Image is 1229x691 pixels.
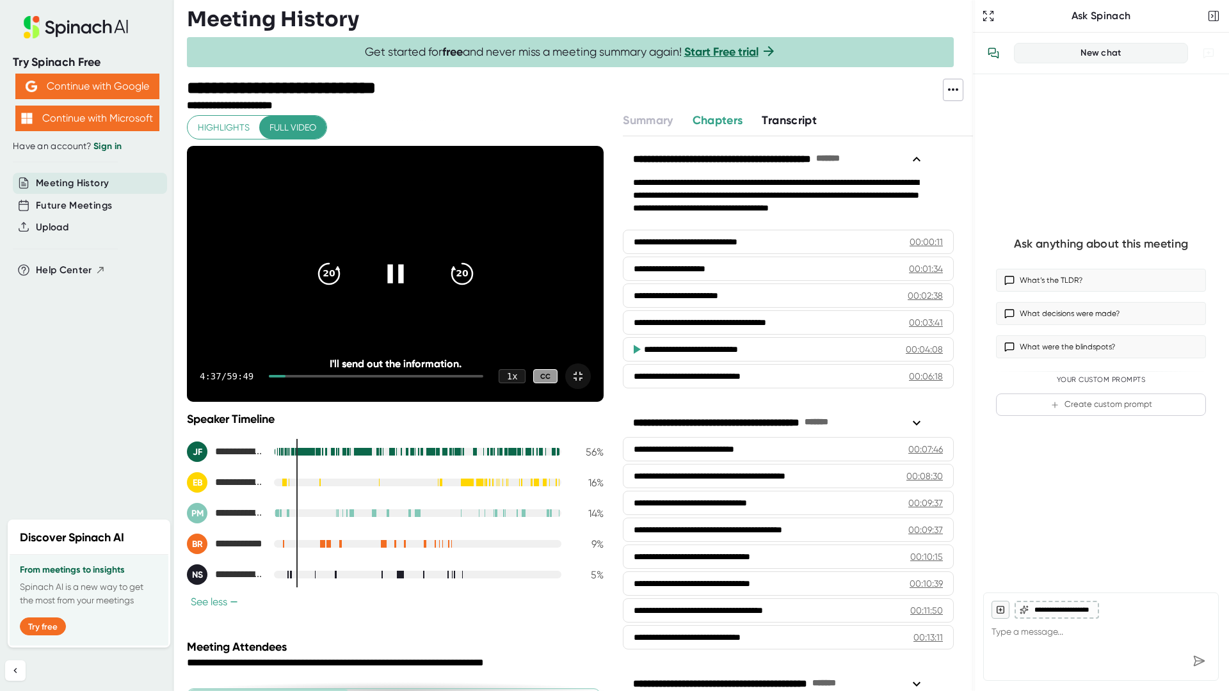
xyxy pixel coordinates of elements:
span: Full video [269,120,316,136]
div: 9 % [572,538,604,550]
div: JF [187,441,207,462]
div: PM [187,503,207,523]
button: Highlights [188,116,260,139]
img: Aehbyd4JwY73AAAAAElFTkSuQmCC [26,81,37,92]
div: Speaker Timeline [187,412,604,426]
div: 00:03:41 [909,316,943,329]
div: Have an account? [13,141,161,152]
span: Get started for and never miss a meeting summary again! [365,45,776,60]
button: What’s the TLDR? [996,269,1206,292]
button: Upload [36,220,68,235]
button: Create custom prompt [996,393,1206,416]
b: free [442,45,463,59]
p: Spinach AI is a new way to get the most from your meetings [20,580,158,607]
span: Help Center [36,263,92,278]
div: 00:01:34 [909,262,943,275]
div: Send message [1187,649,1210,672]
h3: Meeting History [187,7,359,31]
div: 56 % [572,446,604,458]
div: EB [187,472,207,493]
div: 16 % [572,477,604,489]
div: 00:00:11 [910,235,943,248]
span: − [230,597,238,607]
div: 00:10:39 [910,577,943,590]
span: Chapters [693,113,743,127]
h3: From meetings to insights [20,565,158,575]
div: 1 x [499,369,526,383]
div: 00:11:50 [910,604,943,617]
button: Collapse sidebar [5,660,26,681]
div: 00:13:11 [913,631,943,644]
a: Sign in [93,141,122,152]
div: Ask Spinach [997,10,1205,22]
div: Natalie Spears [187,564,264,585]
div: Patrick McInnis [187,503,264,523]
button: Meeting History [36,176,109,191]
button: Try free [20,617,66,635]
div: 00:02:38 [908,289,943,302]
div: New chat [1022,47,1180,59]
button: Summary [623,112,673,129]
div: 00:09:37 [908,496,943,509]
button: Chapters [693,112,743,129]
span: Highlights [198,120,250,136]
button: What were the blindspots? [996,335,1206,358]
div: Ask anything about this meeting [1014,237,1188,251]
button: View conversation history [981,40,1006,66]
button: Full video [259,116,326,139]
button: Close conversation sidebar [1205,7,1223,25]
div: Evan Berkheiser [187,472,264,493]
div: 5 % [572,569,604,581]
button: Expand to Ask Spinach page [979,7,997,25]
div: 00:09:37 [908,523,943,536]
div: 00:04:08 [906,343,943,356]
button: Transcript [762,112,817,129]
div: 00:10:15 [910,550,943,563]
button: Future Meetings [36,198,112,213]
div: 00:06:18 [909,370,943,383]
div: NS [187,564,207,585]
div: 00:08:30 [906,470,943,482]
div: 14 % [572,507,604,520]
div: 4:37 / 59:49 [200,371,253,381]
span: Transcript [762,113,817,127]
span: Summary [623,113,673,127]
div: Try Spinach Free [13,55,161,70]
h2: Discover Spinach AI [20,529,124,546]
div: Bob Ringlein [187,534,264,554]
a: Start Free trial [684,45,759,59]
div: Justin Fugazy [187,441,264,462]
button: What decisions were made? [996,302,1206,325]
button: Help Center [36,263,106,278]
div: BR [187,534,207,554]
button: Continue with Google [15,74,159,99]
div: 00:07:46 [908,443,943,456]
button: Continue with Microsoft [15,106,159,131]
div: I'll send out the information. [229,358,562,370]
div: Your Custom Prompts [996,376,1206,385]
button: See less− [187,595,242,608]
div: CC [533,369,558,384]
div: Meeting Attendees [187,640,607,654]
